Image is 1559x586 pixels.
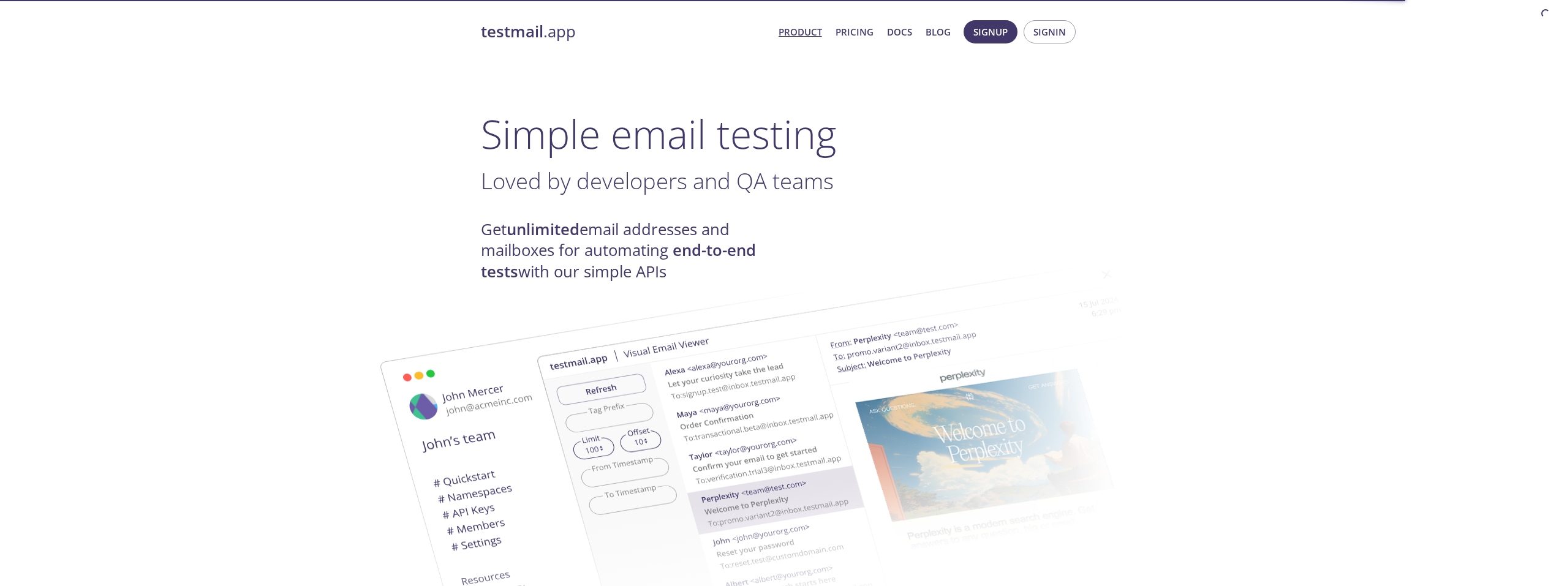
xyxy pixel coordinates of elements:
[481,219,780,282] h4: Get email addresses and mailboxes for automating with our simple APIs
[481,239,756,282] strong: end-to-end tests
[481,110,1079,157] h1: Simple email testing
[481,21,543,42] strong: testmail
[887,24,912,40] a: Docs
[1024,20,1076,43] button: Signin
[973,24,1008,40] span: Signup
[481,21,769,42] a: testmail.app
[1033,24,1066,40] span: Signin
[507,219,579,240] strong: unlimited
[481,165,834,196] span: Loved by developers and QA teams
[964,20,1017,43] button: Signup
[836,24,874,40] a: Pricing
[779,24,822,40] a: Product
[926,24,951,40] a: Blog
